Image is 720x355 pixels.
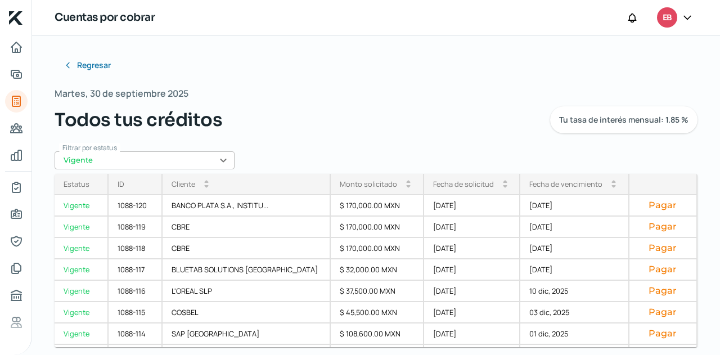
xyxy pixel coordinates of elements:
i: arrow_drop_down [204,184,209,188]
a: Mi contrato [5,176,28,199]
button: Pagar [638,221,688,232]
div: Monto solicitado [340,179,397,189]
a: Referencias [5,311,28,334]
div: $ 32,000.00 MXN [331,259,424,281]
i: arrow_drop_down [503,184,507,188]
button: Regresar [55,54,120,77]
a: Tus créditos [5,90,28,113]
a: Vigente [55,259,109,281]
span: Martes, 30 de septiembre 2025 [55,86,188,102]
div: Fecha de solicitud [433,179,494,189]
a: Vigente [55,302,109,323]
a: Vigente [55,217,109,238]
a: Adelantar facturas [5,63,28,86]
div: $ 170,000.00 MXN [331,217,424,238]
div: [DATE] [424,323,521,345]
div: 01 dic, 2025 [520,323,629,345]
div: SAP [GEOGRAPHIC_DATA] [163,323,331,345]
a: Información general [5,203,28,226]
div: 1088-116 [109,281,163,302]
div: $ 45,500.00 MXN [331,302,424,323]
button: Pagar [638,200,688,211]
span: Tu tasa de interés mensual: 1.85 % [559,116,688,124]
div: BANCO PLATA S.A., INSTITU... [163,195,331,217]
button: Pagar [638,264,688,275]
div: [DATE] [520,259,629,281]
div: [DATE] [424,302,521,323]
div: 1088-119 [109,217,163,238]
div: 1088-115 [109,302,163,323]
div: 1088-117 [109,259,163,281]
div: $ 37,500.00 MXN [331,281,424,302]
a: Vigente [55,281,109,302]
i: arrow_drop_down [611,184,616,188]
button: Pagar [638,242,688,254]
div: [DATE] [424,195,521,217]
div: CBRE [163,217,331,238]
button: Pagar [638,307,688,318]
div: $ 170,000.00 MXN [331,238,424,259]
div: CBRE [163,238,331,259]
div: BLUETAB SOLUTIONS [GEOGRAPHIC_DATA] [163,259,331,281]
a: Inicio [5,36,28,59]
span: Regresar [77,61,111,69]
button: Pagar [638,285,688,296]
a: Mis finanzas [5,144,28,167]
div: [DATE] [424,281,521,302]
div: $ 170,000.00 MXN [331,195,424,217]
a: Documentos [5,257,28,280]
a: Pago a proveedores [5,117,28,140]
span: Filtrar por estatus [62,143,117,152]
div: [DATE] [520,217,629,238]
div: ID [118,179,124,189]
div: 1088-114 [109,323,163,345]
div: $ 108,600.00 MXN [331,323,424,345]
div: [DATE] [424,259,521,281]
div: Fecha de vencimiento [529,179,602,189]
span: EB [663,11,672,25]
div: 1088-120 [109,195,163,217]
a: Vigente [55,195,109,217]
div: [DATE] [424,238,521,259]
div: Cliente [172,179,195,189]
div: [DATE] [424,217,521,238]
span: Todos tus créditos [55,106,222,133]
div: 03 dic, 2025 [520,302,629,323]
div: Estatus [64,179,89,189]
div: COSBEL [163,302,331,323]
a: Representantes [5,230,28,253]
a: Vigente [55,238,109,259]
button: Pagar [638,328,688,339]
div: [DATE] [520,195,629,217]
div: [DATE] [520,238,629,259]
i: arrow_drop_down [406,184,411,188]
div: 1088-118 [109,238,163,259]
a: Vigente [55,323,109,345]
div: 10 dic, 2025 [520,281,629,302]
a: Buró de crédito [5,284,28,307]
h1: Cuentas por cobrar [55,10,155,26]
div: L'OREAL SLP [163,281,331,302]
